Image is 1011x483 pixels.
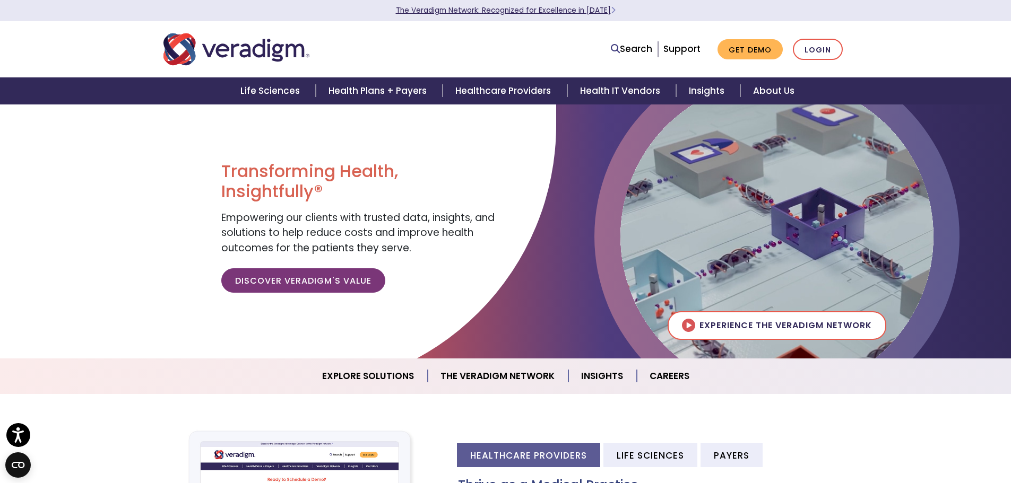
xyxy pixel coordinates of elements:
[457,443,600,467] li: Healthcare Providers
[637,363,702,390] a: Careers
[663,42,701,55] a: Support
[221,268,385,293] a: Discover Veradigm's Value
[428,363,568,390] a: The Veradigm Network
[567,77,676,104] a: Health IT Vendors
[611,42,652,56] a: Search
[316,77,443,104] a: Health Plans + Payers
[701,443,763,467] li: Payers
[611,5,616,15] span: Learn More
[228,77,316,104] a: Life Sciences
[793,39,843,60] a: Login
[5,452,31,478] button: Open CMP widget
[718,39,783,60] a: Get Demo
[221,210,495,255] span: Empowering our clients with trusted data, insights, and solutions to help reduce costs and improv...
[568,363,637,390] a: Insights
[163,32,309,67] img: Veradigm logo
[740,77,807,104] a: About Us
[603,443,697,467] li: Life Sciences
[309,363,428,390] a: Explore Solutions
[676,77,740,104] a: Insights
[396,5,616,15] a: The Veradigm Network: Recognized for Excellence in [DATE]Learn More
[221,161,497,202] h1: Transforming Health, Insightfully®
[443,77,567,104] a: Healthcare Providers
